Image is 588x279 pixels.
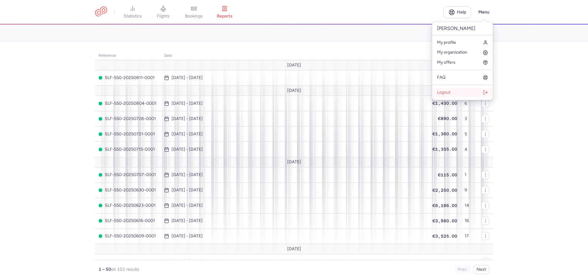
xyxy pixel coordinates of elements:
td: 5 [461,126,478,142]
span: SLF-550-20250721-0001 [99,132,157,137]
span: €890.00 [438,116,457,121]
button: Menu [475,6,493,18]
span: €2,250.00 [432,188,457,193]
time: [DATE] - [DATE] [171,75,203,80]
a: FAQ [432,73,493,82]
span: Help [457,10,466,14]
time: [DATE] - [DATE] [171,234,203,239]
span: statistics [124,13,142,19]
a: My offers [432,58,493,67]
span: [DATE] [287,160,301,164]
span: FAQ [437,75,446,80]
td: 17 [461,228,478,244]
time: [DATE] - [DATE] [171,147,203,152]
span: Logout [437,90,450,95]
span: SLF-550-20250609-0001 [99,234,157,239]
time: [DATE] - [DATE] [171,203,203,208]
th: amount [429,51,461,60]
span: SLF-550-20250602-0001 [99,259,157,264]
span: SLF-550-20250630-0001 [99,188,157,193]
span: reports [217,13,232,19]
a: My profile [432,38,493,47]
span: SLF-550-20250616-0001 [99,218,157,223]
span: SLF-550-20250811-0001 [99,75,157,80]
time: [DATE] - [DATE] [171,132,203,137]
button: Logout [432,88,493,97]
span: €1,360.00 [432,131,457,136]
td: 12 [461,254,478,270]
a: bookings [179,6,209,19]
span: €1,430.00 [432,101,457,106]
span: €3,525.00 [432,234,457,239]
td: 14 [461,198,478,213]
td: 6 [461,96,478,111]
strong: 1 – 50 [99,267,111,272]
a: CitizenPlane red outlined logo [95,6,107,18]
span: My offers [437,60,455,65]
a: flights [148,6,179,19]
span: €3,980.00 [432,218,457,223]
span: SLF-550-20250804-0001 [99,101,157,106]
th: reference [95,51,160,60]
time: [DATE] - [DATE] [171,116,203,121]
span: €3,005.00 [432,259,457,264]
span: SLF-550-20250728-0001 [99,116,157,121]
td: 16 [461,213,478,228]
td: 9 [461,183,478,198]
a: reports [209,6,240,19]
span: SLF-550-20250715-0001 [99,147,157,152]
span: on 101 results [111,267,139,272]
time: [DATE] - [DATE] [171,188,203,193]
time: [DATE] - [DATE] [171,172,203,177]
td: 3 [461,111,478,126]
span: [DATE] [287,63,301,68]
a: statistics [117,6,148,19]
time: [DATE] - [DATE] [171,259,203,264]
span: [DATE] [287,88,301,93]
span: €115.00 [438,172,457,177]
span: €1,355.00 [432,147,457,152]
a: My organization [432,47,493,57]
td: 1 [461,167,478,183]
span: [DATE] [287,247,301,251]
button: Next [473,265,489,274]
button: Prev. [454,265,471,274]
span: €6,186.00 [432,203,457,208]
span: My profile [437,40,456,45]
th: date [160,51,429,60]
td: 4 [461,142,478,157]
a: Help [443,6,471,18]
span: SLF-550-20250623-0001 [99,203,157,208]
span: SLF-550-20250707-0001 [99,172,157,177]
span: bookings [185,13,203,19]
span: My organization [437,50,467,55]
span: flights [157,13,170,19]
time: [DATE] - [DATE] [171,101,203,106]
time: [DATE] - [DATE] [171,218,203,223]
p: [PERSON_NAME] [432,22,493,35]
